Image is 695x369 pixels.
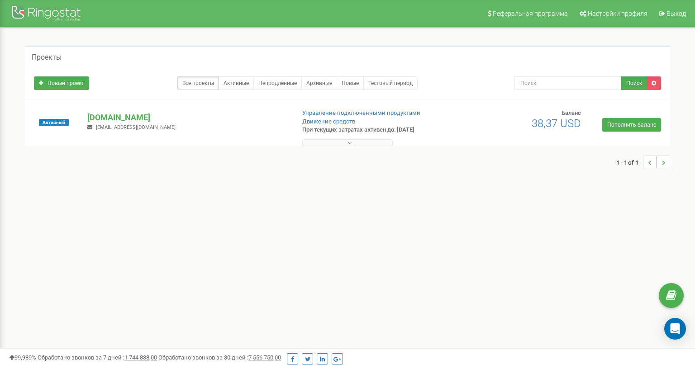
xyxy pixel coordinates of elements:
[588,10,647,17] span: Настройки профиля
[532,117,581,130] span: 38,37 USD
[562,109,581,116] span: Баланс
[177,76,219,90] a: Все проекты
[158,354,281,361] span: Обработано звонков за 30 дней :
[302,126,449,134] p: При текущих затратах активен до: [DATE]
[664,318,686,340] div: Open Intercom Messenger
[248,354,281,361] u: 7 556 750,00
[96,124,176,130] span: [EMAIL_ADDRESS][DOMAIN_NAME]
[666,10,686,17] span: Выход
[337,76,364,90] a: Новые
[34,76,89,90] a: Новый проект
[219,76,254,90] a: Активные
[124,354,157,361] u: 1 744 838,00
[514,76,622,90] input: Поиск
[302,118,355,125] a: Движение средств
[38,354,157,361] span: Обработано звонков за 7 дней :
[602,118,661,132] a: Пополнить баланс
[616,156,643,169] span: 1 - 1 of 1
[253,76,302,90] a: Непродленные
[493,10,568,17] span: Реферальная программа
[39,119,69,126] span: Активный
[32,53,62,61] h5: Проекты
[301,76,337,90] a: Архивные
[87,112,287,123] p: [DOMAIN_NAME]
[9,354,36,361] span: 99,989%
[363,76,418,90] a: Тестовый период
[621,76,647,90] button: Поиск
[302,109,420,116] a: Управление подключенными продуктами
[616,147,670,178] nav: ...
